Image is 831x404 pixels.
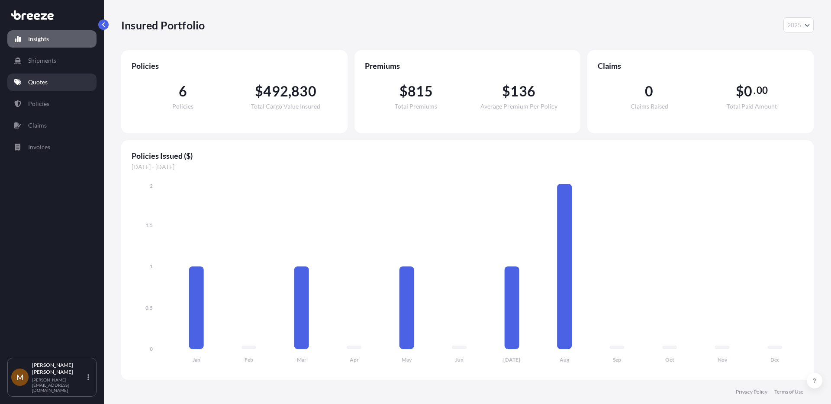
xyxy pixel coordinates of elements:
[598,61,803,71] span: Claims
[7,30,97,48] a: Insights
[502,84,510,98] span: $
[28,143,50,151] p: Invoices
[783,17,814,33] button: Year Selector
[16,373,24,382] span: M
[255,84,263,98] span: $
[28,99,49,108] p: Policies
[787,21,801,29] span: 2025
[150,183,153,189] tspan: 2
[560,356,570,363] tspan: Aug
[365,61,570,71] span: Premiums
[179,84,187,98] span: 6
[399,84,408,98] span: $
[245,356,253,363] tspan: Feb
[291,84,316,98] span: 830
[263,84,288,98] span: 492
[132,163,803,171] span: [DATE] - [DATE]
[121,18,205,32] p: Insured Portfolio
[32,377,86,393] p: [PERSON_NAME][EMAIL_ADDRESS][DOMAIN_NAME]
[172,103,193,109] span: Policies
[7,74,97,91] a: Quotes
[251,103,320,109] span: Total Cargo Value Insured
[480,103,557,109] span: Average Premium Per Policy
[402,356,412,363] tspan: May
[150,263,153,269] tspan: 1
[510,84,535,98] span: 136
[757,87,768,94] span: 00
[7,117,97,134] a: Claims
[665,356,674,363] tspan: Oct
[774,388,803,395] a: Terms of Use
[7,52,97,69] a: Shipments
[288,84,291,98] span: ,
[645,84,653,98] span: 0
[350,356,359,363] tspan: Apr
[770,356,779,363] tspan: Dec
[718,356,728,363] tspan: Nov
[193,356,200,363] tspan: Jan
[7,95,97,112] a: Policies
[28,56,56,65] p: Shipments
[28,78,48,87] p: Quotes
[455,356,464,363] tspan: Jun
[503,356,520,363] tspan: [DATE]
[631,103,668,109] span: Claims Raised
[132,61,337,71] span: Policies
[32,362,86,375] p: [PERSON_NAME] [PERSON_NAME]
[132,151,803,161] span: Policies Issued ($)
[28,121,47,130] p: Claims
[7,138,97,156] a: Invoices
[736,388,767,395] a: Privacy Policy
[736,84,744,98] span: $
[297,356,306,363] tspan: Mar
[145,305,153,311] tspan: 0.5
[150,346,153,352] tspan: 0
[727,103,777,109] span: Total Paid Amount
[408,84,433,98] span: 815
[613,356,621,363] tspan: Sep
[28,35,49,43] p: Insights
[395,103,437,109] span: Total Premiums
[754,87,756,94] span: .
[744,84,752,98] span: 0
[145,222,153,228] tspan: 1.5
